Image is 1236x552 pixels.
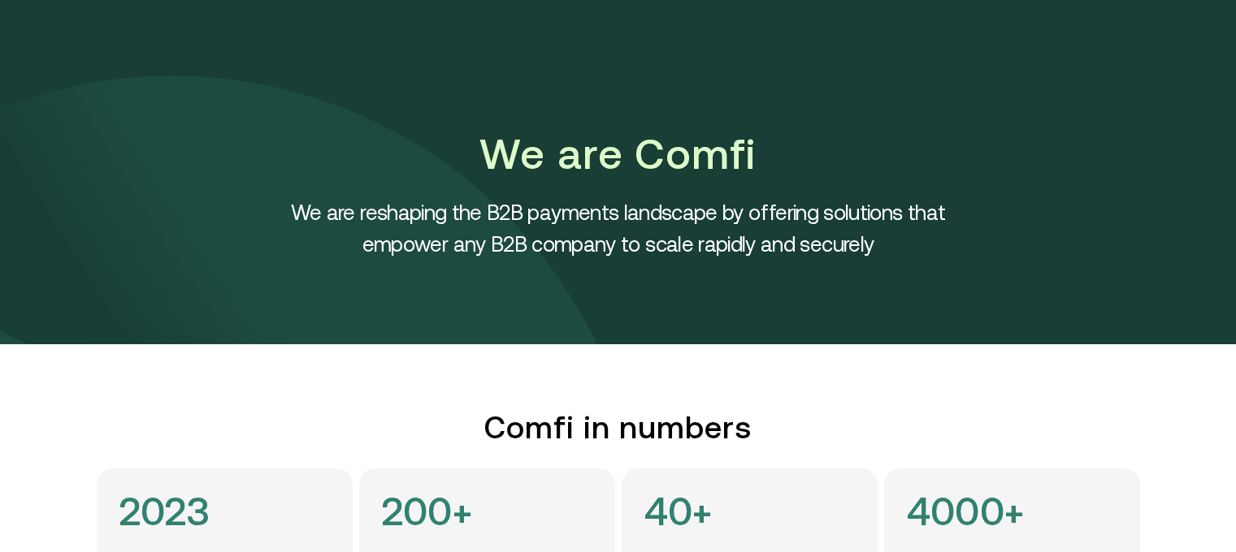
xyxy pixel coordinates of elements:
h4: 200+ [382,491,473,532]
h2: Comfi in numbers [97,409,1140,446]
h1: We are Comfi [253,125,984,183]
h4: We are reshaping the B2B payments landscape by offering solutions that empower any B2B company to... [253,196,984,260]
h4: 2023 [119,491,210,532]
h4: 40+ [644,491,713,532]
h4: 4000+ [907,491,1025,532]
